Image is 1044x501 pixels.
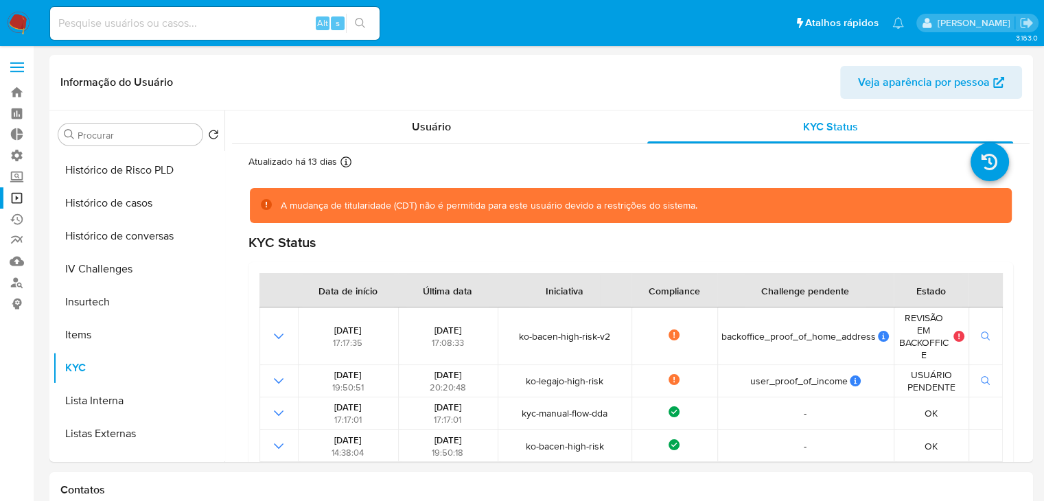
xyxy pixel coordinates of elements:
a: Notificações [892,17,904,29]
button: Marcas AML [53,450,224,483]
button: IV Challenges [53,253,224,286]
span: Veja aparência por pessoa [858,66,990,99]
input: Procurar [78,129,197,141]
a: Sair [1019,16,1034,30]
h1: Informação do Usuário [60,75,173,89]
button: Listas Externas [53,417,224,450]
button: Histórico de casos [53,187,224,220]
span: Atalhos rápidos [805,16,879,30]
button: Histórico de Risco PLD [53,154,224,187]
button: search-icon [346,14,374,33]
button: Retornar ao pedido padrão [208,129,219,144]
h1: Contatos [60,483,1022,497]
button: Histórico de conversas [53,220,224,253]
button: Procurar [64,129,75,140]
span: Alt [317,16,328,30]
input: Pesquise usuários ou casos... [50,14,380,32]
p: matias.logusso@mercadopago.com.br [937,16,1014,30]
span: KYC Status [803,119,858,135]
button: Lista Interna [53,384,224,417]
button: Veja aparência por pessoa [840,66,1022,99]
button: Insurtech [53,286,224,318]
button: KYC [53,351,224,384]
p: Atualizado há 13 dias [248,155,337,168]
span: s [336,16,340,30]
span: Usuário [412,119,451,135]
button: Items [53,318,224,351]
